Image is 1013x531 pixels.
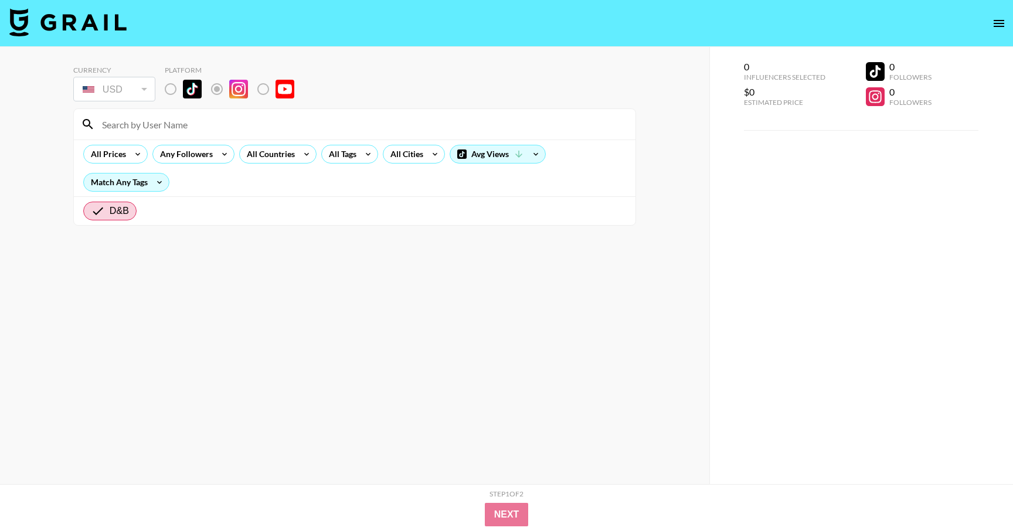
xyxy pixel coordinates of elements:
div: All Tags [322,145,359,163]
div: Match Any Tags [84,173,169,191]
div: 0 [889,86,932,98]
div: Any Followers [153,145,215,163]
div: Step 1 of 2 [489,489,524,498]
div: Currency [73,66,155,74]
button: open drawer [987,12,1011,35]
div: List locked to Instagram. [165,77,304,101]
div: Estimated Price [744,98,825,107]
img: TikTok [183,80,202,98]
span: D&B [110,204,129,218]
div: Platform [165,66,304,74]
div: Currency is locked to USD [73,74,155,104]
div: USD [76,79,153,100]
div: Influencers Selected [744,73,825,81]
div: $0 [744,86,825,98]
div: Followers [889,73,932,81]
div: Avg Views [450,145,545,163]
div: All Prices [84,145,128,163]
div: All Cities [383,145,426,163]
input: Search by User Name [95,115,628,134]
button: Next [485,503,529,526]
div: 0 [889,61,932,73]
div: 0 [744,61,825,73]
img: YouTube [276,80,294,98]
img: Grail Talent [9,8,127,36]
div: All Countries [240,145,297,163]
img: Instagram [229,80,248,98]
div: Followers [889,98,932,107]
